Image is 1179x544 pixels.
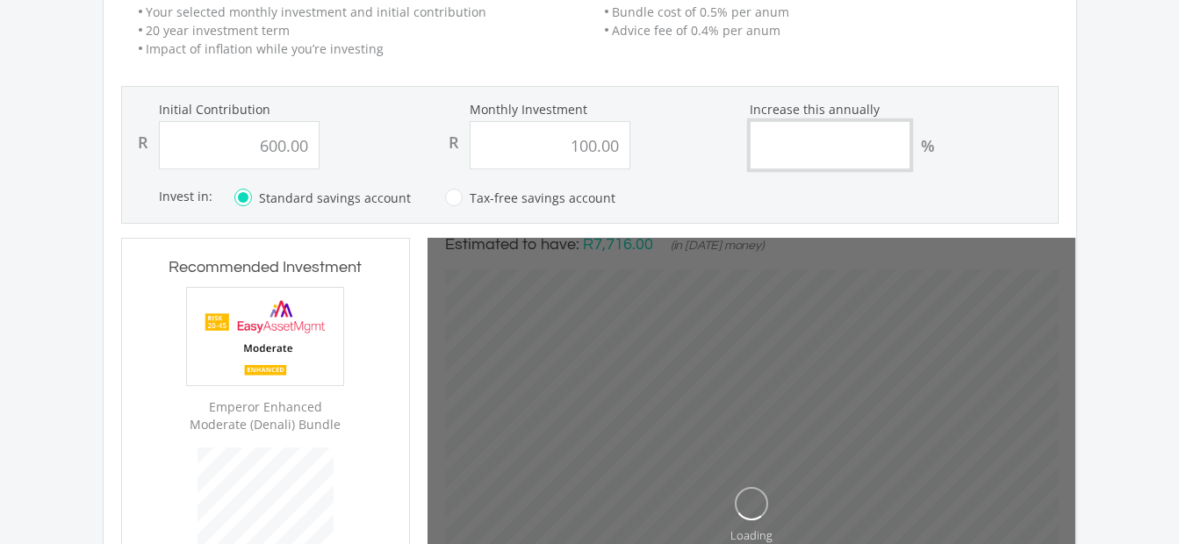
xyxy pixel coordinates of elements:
div: % [921,135,935,156]
label: Tax-free savings account [445,187,615,209]
div: R [449,132,459,153]
label: Increase this annually [750,101,1053,118]
label: Standard savings account [234,187,411,209]
div: Loading [730,527,773,544]
span: Estimated to have: [445,236,579,253]
li: Bundle cost of 0.5% per anum [605,3,1059,21]
img: oval.svg [735,487,768,520]
li: Impact of inflation while you’re investing [139,39,593,58]
div: Invest in: [159,187,1057,209]
label: Initial Contribution [127,101,430,118]
img: EMPBundle_EModerate.png [187,288,343,384]
div: Emperor Enhanced Moderate (Denali) Bundle [186,398,344,433]
label: Monthly Investment [438,101,741,118]
li: Advice fee of 0.4% per anum [605,21,1059,39]
span: R7,716.00 [583,236,653,253]
h3: Recommended Investment [139,255,392,280]
li: Your selected monthly investment and initial contribution [139,3,593,21]
li: 20 year investment term [139,21,593,39]
div: R [138,132,148,153]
